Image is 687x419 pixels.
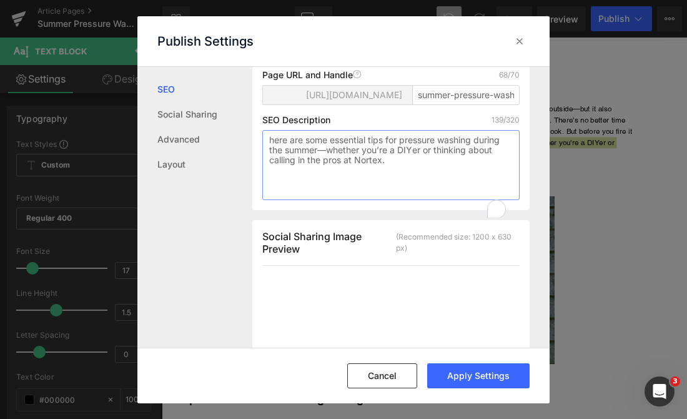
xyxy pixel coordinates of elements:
[157,102,252,127] a: Social Sharing
[157,152,252,177] a: Layout
[157,34,254,49] p: Publish Settings
[157,77,252,102] a: SEO
[262,115,330,125] p: SEO Description
[427,363,530,388] button: Apply Settings
[492,115,520,125] p: 139/320
[645,376,675,406] iframe: Intercom live chat
[499,70,520,80] p: 68/70
[75,112,160,128] p: [DATE]
[262,70,362,80] p: Page URL and Handle
[396,231,520,254] div: (Recommended size: 1200 x 630 px)
[412,85,520,105] input: Enter article title...
[179,96,681,176] p: Summer in [US_STATE] means backyard BBQs, pool parties, and long evenings outside—but it also mea...
[262,130,520,200] textarea: To enrich screen reader interactions, please activate Accessibility in Grammarly extension settings
[86,98,149,109] strong: Published:
[670,376,680,386] span: 3
[306,90,402,100] span: [URL][DOMAIN_NAME]
[347,363,417,388] button: Cancel
[262,230,396,255] span: Social Sharing Image Preview
[157,127,252,152] a: Advanced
